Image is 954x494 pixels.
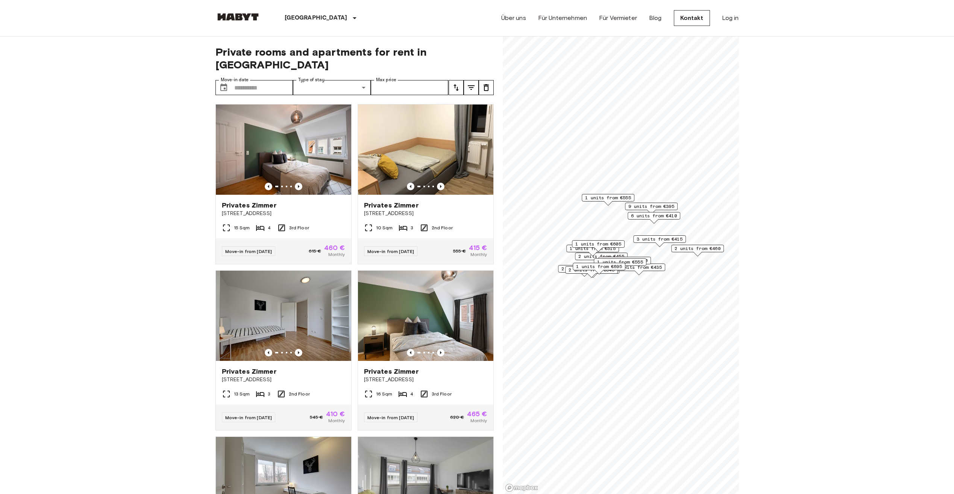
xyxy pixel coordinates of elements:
button: tune [464,80,479,95]
div: Map marker [633,235,686,247]
div: Map marker [572,240,625,252]
span: 2 units from €545 [569,267,614,273]
img: Marketing picture of unit DE-09-015-03M [216,271,351,361]
button: Previous image [265,349,272,356]
a: Marketing picture of unit DE-09-015-03MPrevious imagePrevious imagePrivates Zimmer[STREET_ADDRESS... [215,270,352,430]
span: Move-in from [DATE] [225,249,272,254]
div: Map marker [671,245,724,256]
span: 6 units from €410 [631,212,677,219]
span: 2nd Floor [289,391,310,397]
button: Previous image [295,349,302,356]
span: 15 Sqm [234,224,250,231]
span: Monthly [470,417,487,424]
span: 16 Sqm [376,391,393,397]
span: 3rd Floor [432,391,452,397]
span: 2 units from €460 [675,245,720,252]
img: Marketing picture of unit DE-09-014-003-03HF [358,271,493,361]
span: 4 [410,391,413,397]
div: Map marker [613,264,665,275]
img: Marketing picture of unit DE-09-018-003-03HF [358,105,493,195]
p: [GEOGRAPHIC_DATA] [285,14,347,23]
span: 10 Sqm [376,224,393,231]
span: Privates Zimmer [364,367,419,376]
a: Für Unternehmen [538,14,587,23]
span: 615 € [309,248,321,255]
label: Move-in date [221,77,249,83]
button: Previous image [265,183,272,190]
a: Marketing picture of unit DE-09-018-003-03HFPrevious imagePrevious imagePrivates Zimmer[STREET_AD... [358,104,494,264]
span: 1 units from €695 [576,263,622,270]
a: Marketing picture of unit DE-09-014-003-02HFPrevious imagePrevious imagePrivates Zimmer[STREET_AD... [215,104,352,264]
span: Privates Zimmer [222,201,276,210]
span: 415 € [469,244,487,251]
button: tune [479,80,494,95]
span: Private rooms and apartments for rent in [GEOGRAPHIC_DATA] [215,45,494,71]
span: 410 € [326,411,345,417]
span: Privates Zimmer [222,367,276,376]
button: Choose date [216,80,231,95]
span: Move-in from [DATE] [367,249,414,254]
div: Map marker [558,265,611,277]
button: Previous image [295,183,302,190]
a: Log in [722,14,739,23]
span: 1 units from €555 [585,194,631,201]
span: 465 € [467,411,487,417]
span: Move-in from [DATE] [367,415,414,420]
img: Marketing picture of unit DE-09-014-003-02HF [216,105,351,195]
span: [STREET_ADDRESS] [364,210,487,217]
img: Habyt [215,13,261,21]
span: 3 units from €415 [637,236,683,242]
span: 2 units from €435 [616,264,662,271]
button: tune [449,80,464,95]
div: Map marker [575,253,628,264]
a: Für Vermieter [599,14,637,23]
span: Monthly [328,417,345,424]
span: 4 [268,224,271,231]
span: 1 units from €605 [575,241,621,247]
span: [STREET_ADDRESS] [222,376,345,383]
span: 3 [268,391,270,397]
span: 9 units from €395 [628,203,674,210]
a: Blog [649,14,662,23]
span: Privates Zimmer [364,201,419,210]
div: Map marker [625,203,678,214]
div: Map marker [598,257,651,268]
a: Kontakt [674,10,710,26]
a: Über uns [501,14,526,23]
div: Map marker [594,258,646,270]
span: 545 € [310,414,323,421]
div: Map marker [565,266,618,278]
span: [STREET_ADDRESS] [364,376,487,383]
button: Previous image [437,349,444,356]
span: 3 [411,224,413,231]
span: 13 Sqm [234,391,250,397]
label: Max price [376,77,396,83]
span: 555 € [453,248,466,255]
span: 2 units from €455 [578,253,624,260]
span: [STREET_ADDRESS] [222,210,345,217]
label: Type of stay [298,77,325,83]
a: Marketing picture of unit DE-09-014-003-03HFPrevious imagePrevious imagePrivates Zimmer[STREET_AD... [358,270,494,430]
span: 1 units from €460 [602,257,648,264]
span: 2nd Floor [432,224,453,231]
span: 460 € [324,244,345,251]
span: Monthly [470,251,487,258]
button: Previous image [437,183,444,190]
span: 1 units from €555 [597,259,643,265]
span: Monthly [328,251,345,258]
span: Move-in from [DATE] [225,415,272,420]
a: Mapbox logo [505,483,538,492]
button: Previous image [407,349,414,356]
span: 3rd Floor [289,224,309,231]
span: 1 units from €515 [570,245,616,252]
button: Previous image [407,183,414,190]
span: 2 units from €530 [561,265,607,272]
div: Map marker [566,245,619,256]
div: Map marker [582,194,634,206]
div: Map marker [573,263,625,274]
div: Map marker [628,212,680,224]
span: 620 € [450,414,464,421]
